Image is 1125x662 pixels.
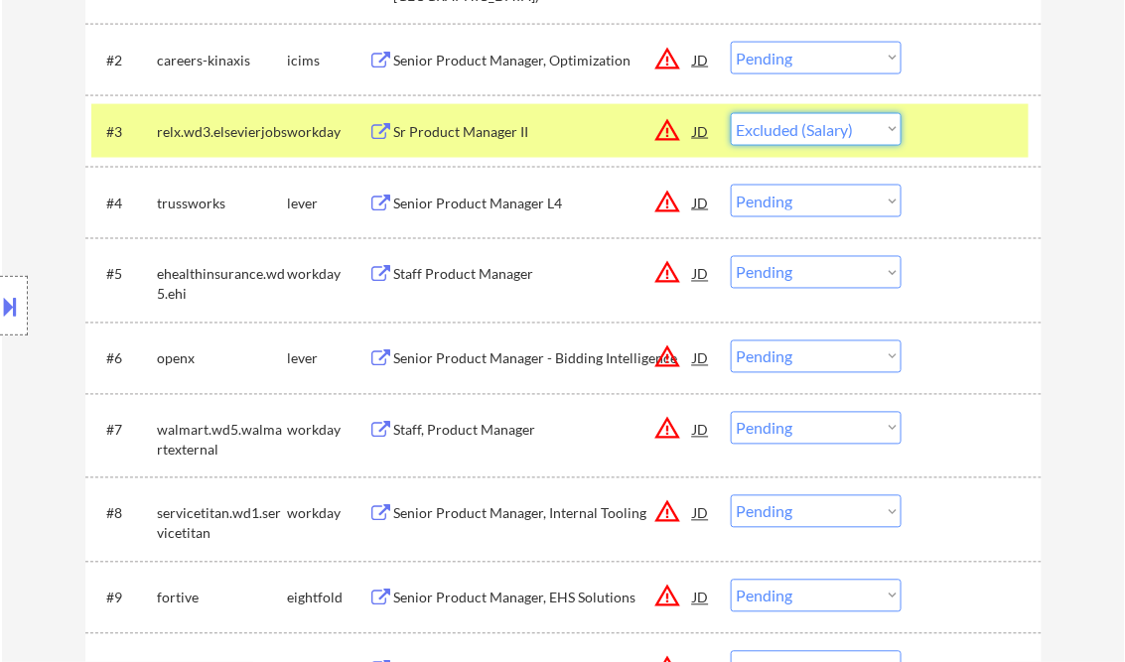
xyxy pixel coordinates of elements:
[654,583,682,610] button: warning_amber
[288,504,369,524] div: workday
[394,421,694,441] div: Staff, Product Manager
[158,589,288,608] div: fortive
[692,42,712,77] div: JD
[654,116,682,144] button: warning_amber
[692,495,712,531] div: JD
[692,256,712,292] div: JD
[107,589,142,608] div: #9
[158,51,288,70] div: careers-kinaxis
[654,259,682,287] button: warning_amber
[394,122,694,142] div: Sr Product Manager II
[394,194,694,213] div: Senior Product Manager L4
[692,340,712,376] div: JD
[394,504,694,524] div: Senior Product Manager, Internal Tooling
[654,45,682,72] button: warning_amber
[654,498,682,526] button: warning_amber
[394,51,694,70] div: Senior Product Manager, Optimization
[288,51,369,70] div: icims
[692,185,712,220] div: JD
[107,51,142,70] div: #2
[692,580,712,615] div: JD
[394,349,694,369] div: Senior Product Manager - Bidding Intelligence
[654,188,682,215] button: warning_amber
[654,415,682,443] button: warning_amber
[394,265,694,285] div: Staff Product Manager
[394,589,694,608] div: Senior Product Manager, EHS Solutions
[288,589,369,608] div: eightfold
[107,504,142,524] div: #8
[692,113,712,149] div: JD
[654,343,682,371] button: warning_amber
[692,412,712,448] div: JD
[158,504,288,543] div: servicetitan.wd1.servicetitan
